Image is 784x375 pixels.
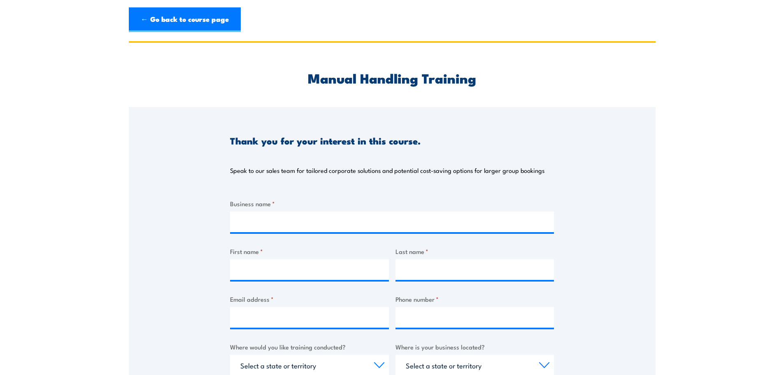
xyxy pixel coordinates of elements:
label: Where is your business located? [395,342,554,352]
label: Email address [230,294,389,304]
label: Phone number [395,294,554,304]
h2: Manual Handling Training [230,72,554,84]
a: ← Go back to course page [129,7,241,32]
p: Speak to our sales team for tailored corporate solutions and potential cost-saving options for la... [230,166,544,175]
label: First name [230,247,389,256]
label: Business name [230,199,554,208]
label: Where would you like training conducted? [230,342,389,352]
h3: Thank you for your interest in this course. [230,136,421,145]
label: Last name [395,247,554,256]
